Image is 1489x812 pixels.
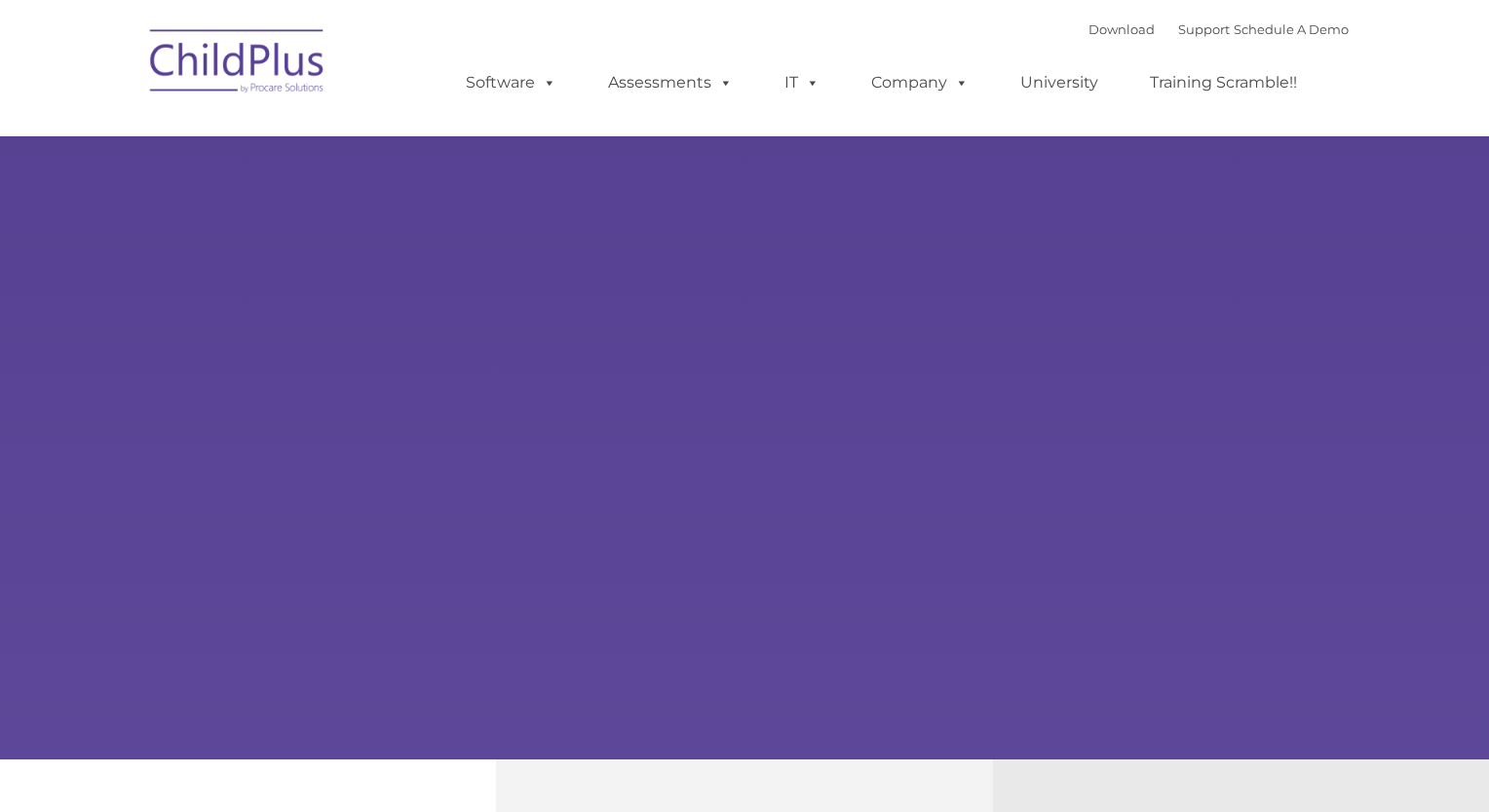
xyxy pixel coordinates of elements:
a: Assessments [589,63,752,102]
a: University [1001,63,1118,102]
img: ChildPlus by Procare Solutions [140,16,335,113]
a: IT [765,63,839,102]
a: Schedule A Demo [1234,21,1349,37]
a: Support [1178,21,1230,37]
font: | [1088,21,1349,37]
a: Download [1088,21,1155,37]
a: Company [852,63,988,102]
a: Software [446,63,576,102]
a: Training Scramble!! [1130,63,1317,102]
